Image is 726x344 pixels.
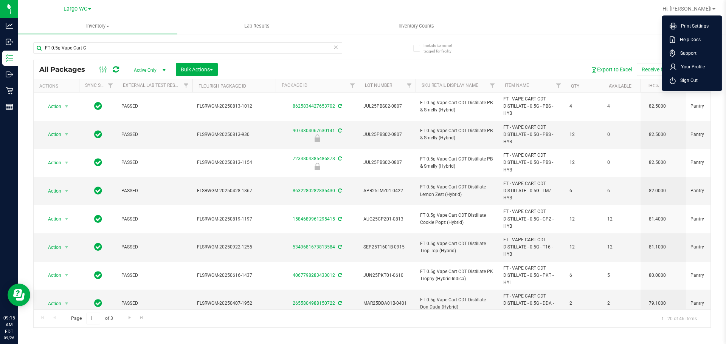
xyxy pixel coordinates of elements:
span: MAR25DDA01B-0401 [363,300,411,307]
div: Newly Received [275,134,360,142]
span: 1 - 20 of 46 items [655,313,703,324]
a: Go to the last page [136,313,147,323]
iframe: Resource center [8,284,30,306]
span: 5 [607,272,636,279]
span: Page of 3 [65,313,119,324]
span: In Sync [94,298,102,309]
a: Lab Results [177,18,337,34]
span: Action [41,242,62,253]
span: Bulk Actions [181,66,213,73]
a: Go to the next page [124,313,135,323]
span: Action [41,157,62,168]
a: Inventory [18,18,177,34]
span: In Sync [94,214,102,224]
span: 0 [607,159,636,166]
span: FLSRWGM-20250407-1952 [197,300,271,307]
span: 0 [607,131,636,138]
span: select [62,214,71,224]
span: FT - VAPE CART CDT DISTILLATE - 0.5G - PBS - HYB [503,152,560,174]
span: PASSED [121,272,188,279]
span: Help Docs [675,36,701,43]
span: Action [41,214,62,224]
span: 6 [607,187,636,194]
span: SEP25T1601B-0915 [363,244,411,251]
span: FT 0.5g Vape Cart CDT Distillate Cookie Popz (Hybrid) [420,212,494,226]
span: Sync from Compliance System [337,103,342,109]
span: Support [676,49,697,57]
span: 79.1000 [645,298,670,309]
span: In Sync [94,157,102,168]
span: FT - VAPE CART CDT DISTILLATE - 0.5G - PBS - HYB [503,124,560,146]
button: Receive Non-Cannabis [637,63,699,76]
span: In Sync [94,129,102,140]
p: 09:15 AM EDT [3,315,15,335]
li: Sign Out [664,74,720,87]
span: 82.5000 [645,129,670,140]
span: AUG25CPZ01-0813 [363,216,411,223]
inline-svg: Inventory [6,54,13,62]
span: FLSRWGM-20250813-1154 [197,159,271,166]
span: Sign Out [676,77,698,84]
a: Lot Number [365,83,392,88]
inline-svg: Retail [6,87,13,94]
span: In Sync [94,242,102,252]
span: FT - VAPE CART CDT DISTILLATE - 0.5G - T16 - HYB [503,236,560,258]
a: 8625834427653702 [293,103,335,109]
span: 12 [569,131,598,138]
span: Hi, [PERSON_NAME]! [662,6,712,12]
span: All Packages [39,65,93,74]
span: Sync from Compliance System [337,244,342,250]
span: PASSED [121,103,188,110]
span: Sync from Compliance System [337,273,342,278]
a: 7233804385486878 [293,156,335,161]
span: Action [41,101,62,112]
span: FLSRWGM-20250616-1437 [197,272,271,279]
inline-svg: Reports [6,103,13,111]
span: Sync from Compliance System [337,156,342,161]
span: 82.0000 [645,185,670,196]
span: FLSRWGM-20250428-1867 [197,187,271,194]
span: FLSRWGM-20250813-1012 [197,103,271,110]
span: Include items not tagged for facility [423,43,461,54]
a: Filter [486,79,499,92]
div: Actions [39,83,76,89]
span: PASSED [121,216,188,223]
input: 1 [87,313,100,324]
span: PASSED [121,131,188,138]
span: FLSRWGM-20250819-1197 [197,216,271,223]
a: Support [670,49,717,57]
span: APR25LMZ01-0422 [363,187,411,194]
span: JUL25PBS02-0807 [363,103,411,110]
span: JUN25PKT01-0610 [363,272,411,279]
span: select [62,242,71,253]
span: 4 [607,103,636,110]
span: Inventory Counts [388,23,444,29]
span: 6 [569,187,598,194]
div: Newly Received [275,163,360,170]
span: select [62,129,71,140]
span: FT 0.5g Vape Cart CDT Distillate PB & Smelly (Hybrid) [420,127,494,142]
span: 12 [607,244,636,251]
a: Filter [552,79,565,92]
span: select [62,270,71,281]
span: FT - VAPE CART CDT DISTILLATE - 0.5G - LMZ - HYB [503,180,560,202]
span: JUL25PBS02-0807 [363,131,411,138]
span: select [62,101,71,112]
a: Inventory Counts [337,18,496,34]
inline-svg: Inbound [6,38,13,46]
a: THC% [647,83,668,88]
span: In Sync [94,270,102,281]
span: Sync from Compliance System [337,128,342,133]
span: 4 [569,103,598,110]
p: 09/26 [3,335,15,341]
a: 2655804988150722 [293,301,335,306]
a: Help Docs [670,36,717,43]
a: Sync Status [85,83,114,88]
span: 2 [607,300,636,307]
span: 2 [569,300,598,307]
span: FT 0.5g Vape Cart CDT Distillate PB & Smelly (Hybrid) [420,156,494,170]
a: Filter [346,79,359,92]
a: Item Name [505,83,529,88]
span: FT 0.5g Vape Cart CDT Distillate PK Trophy (Hybrid-Indica) [420,268,494,282]
span: FT 0.5g Vape Cart CDT Distillate Trop Top (Hybrid) [420,240,494,255]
